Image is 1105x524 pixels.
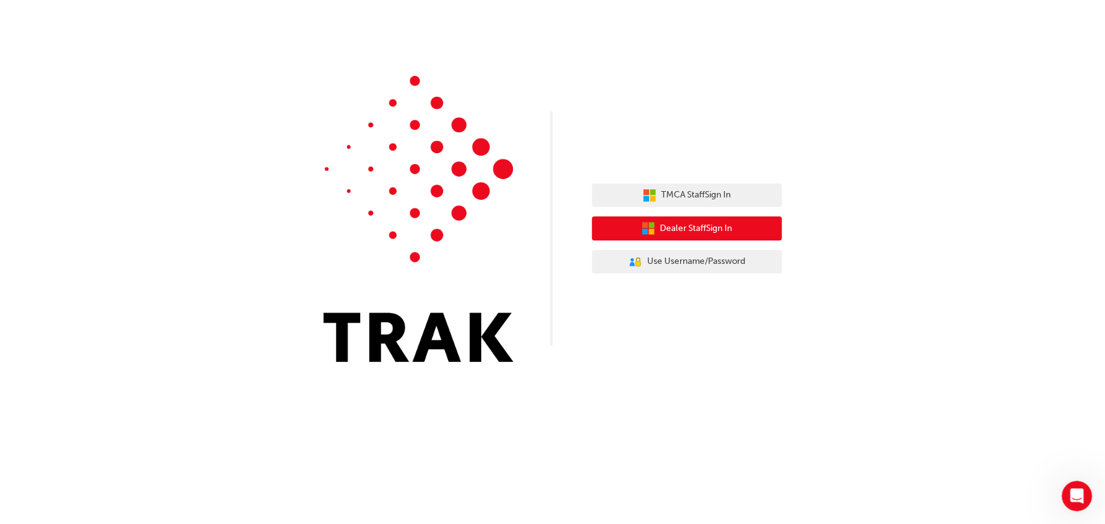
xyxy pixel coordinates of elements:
span: Use Username/Password [647,254,745,269]
span: Dealer Staff Sign In [660,221,733,236]
span: TMCA Staff Sign In [662,188,731,203]
button: TMCA StaffSign In [592,184,782,208]
button: Use Username/Password [592,250,782,274]
img: Trak [324,76,514,362]
button: Dealer StaffSign In [592,216,782,240]
iframe: Intercom live chat [1062,481,1092,511]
